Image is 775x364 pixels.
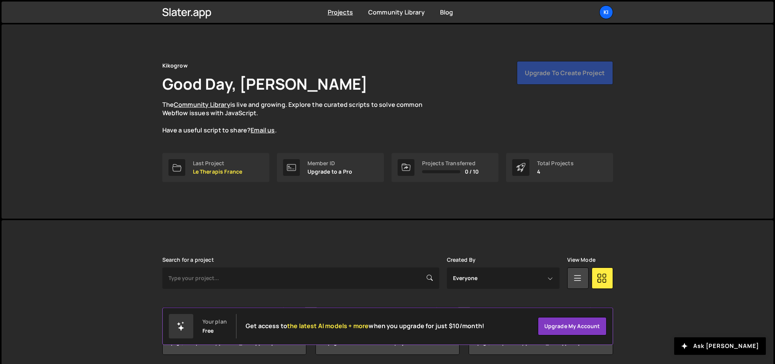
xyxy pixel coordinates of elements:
[674,337,766,355] button: Ask [PERSON_NAME]
[174,100,230,109] a: Community Library
[316,307,459,355] a: Le Le Therapis France Created by [PERSON_NAME] No pages have been added to this project
[162,257,214,263] label: Search for a project
[307,160,353,166] div: Member ID
[162,100,437,135] p: The is live and growing. Explore the curated scripts to solve common Webflow issues with JavaScri...
[465,169,479,175] span: 0 / 10
[447,257,476,263] label: Created By
[162,153,269,182] a: Last Project Le Therapis France
[251,126,275,134] a: Email us
[469,307,613,355] a: Su SuiFest Created by [PERSON_NAME] 1 page, last updated by [PERSON_NAME] [DATE]
[538,317,607,335] a: Upgrade my account
[328,8,353,16] a: Projects
[193,169,243,175] p: Le Therapis France
[202,319,227,325] div: Your plan
[287,322,369,330] span: the latest AI models + more
[162,61,188,70] div: Kikogrow
[537,160,574,166] div: Total Projects
[307,169,353,175] p: Upgrade to a Pro
[567,257,595,263] label: View Mode
[193,160,243,166] div: Last Project
[162,267,439,289] input: Type your project...
[246,322,484,330] h2: Get access to when you upgrade for just $10/month!
[162,307,306,355] a: Le Le Therapis France Created by [PERSON_NAME] 1 page, last updated by [PERSON_NAME] [DATE]
[202,328,214,334] div: Free
[422,160,479,166] div: Projects Transferred
[440,8,453,16] a: Blog
[537,169,574,175] p: 4
[599,5,613,19] a: Ki
[368,8,425,16] a: Community Library
[162,73,368,94] h1: Good Day, [PERSON_NAME]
